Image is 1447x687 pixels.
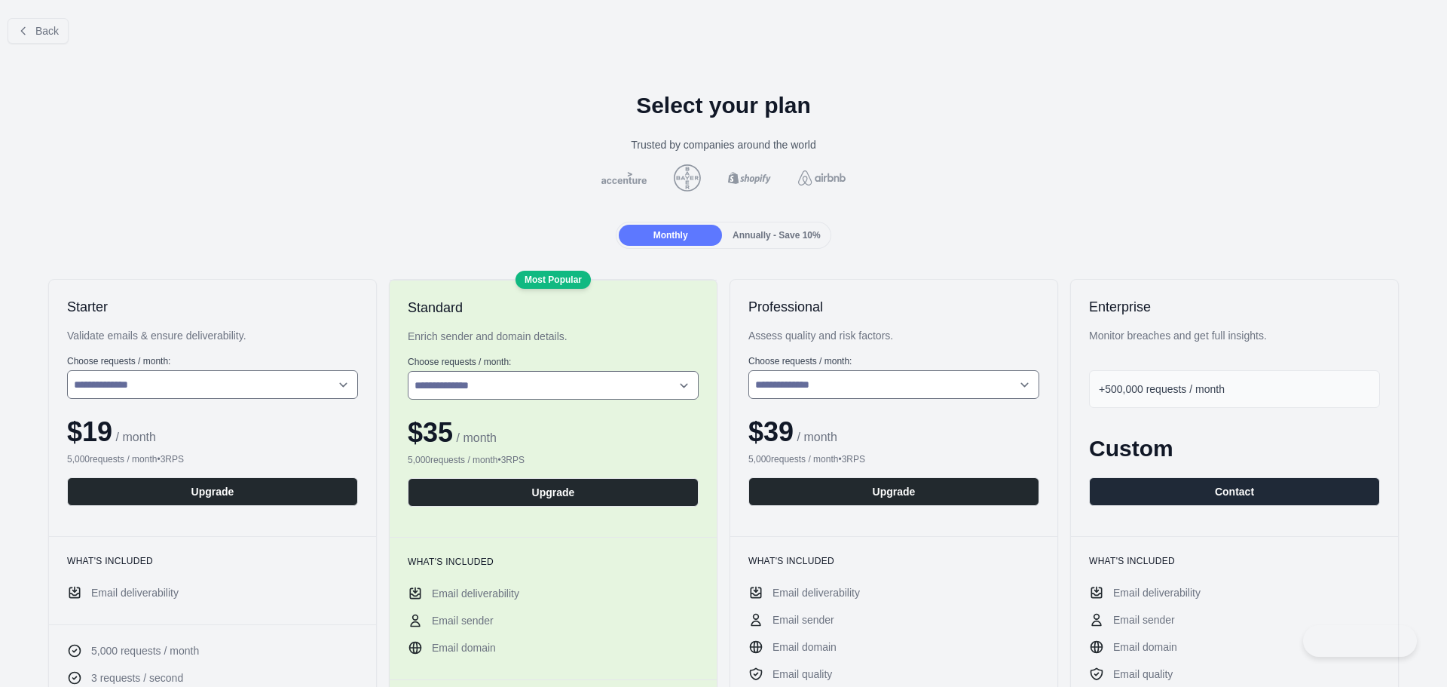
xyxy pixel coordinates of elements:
[1089,328,1380,343] div: Monitor breaches and get full insights.
[1303,625,1417,657] iframe: Toggle Customer Support
[748,355,1039,367] label: Choose requests / month :
[408,356,699,368] label: Choose requests / month :
[408,299,699,317] h2: Standard
[748,328,1039,343] div: Assess quality and risk factors.
[1089,298,1380,316] h2: Enterprise
[408,329,699,344] div: Enrich sender and domain details.
[1099,383,1225,395] span: +500,000 requests / month
[748,298,1039,316] h2: Professional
